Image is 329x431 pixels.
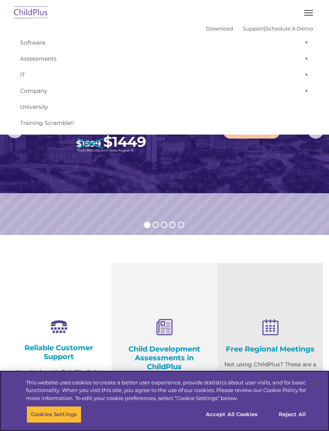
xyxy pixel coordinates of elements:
a: University [16,99,313,115]
h4: Reliable Customer Support [12,343,106,361]
h4: Child Development Assessments in ChildPlus [118,345,211,371]
button: Reject All [267,406,317,423]
a: Training Scramble!! [16,115,313,131]
div: This website uses cookies to create a better user experience, provide statistics about user visit... [26,379,306,402]
a: Download [206,25,233,32]
button: Close [307,375,325,392]
a: Assessments [16,51,313,67]
a: Software [16,35,313,51]
font: | [206,25,313,32]
a: Schedule A Demo [266,25,313,32]
p: Not using ChildPlus? These are a great opportunity to network and learn from ChildPlus users. Fin... [223,360,317,410]
img: ChildPlus by Procare Solutions [12,4,50,22]
h4: Free Regional Meetings [223,345,317,353]
button: Accept All Cookies [201,406,262,423]
a: Company [16,83,313,99]
a: Support [243,25,264,32]
button: Cookies Settings [26,406,81,423]
a: IT [16,67,313,83]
